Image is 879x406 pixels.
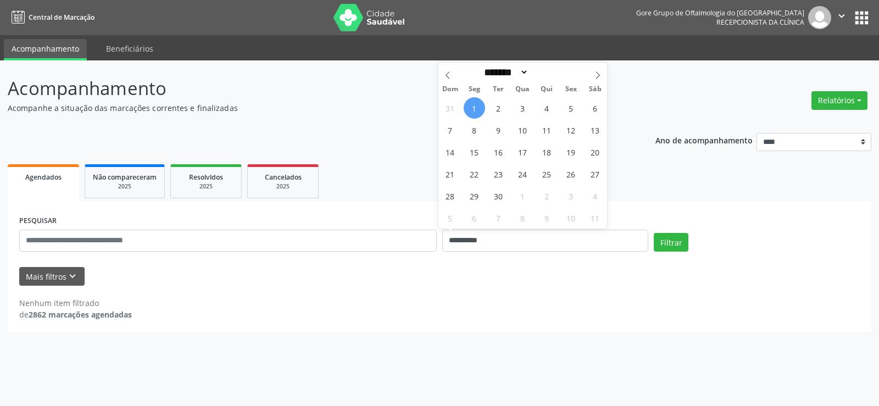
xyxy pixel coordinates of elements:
span: Setembro 18, 2025 [536,141,558,163]
i: keyboard_arrow_down [66,270,79,282]
div: 2025 [93,182,157,191]
span: Setembro 2, 2025 [488,97,509,119]
button:  [831,6,852,29]
p: Acompanhe a situação das marcações correntes e finalizadas [8,102,612,114]
span: Outubro 3, 2025 [560,185,582,207]
strong: 2862 marcações agendadas [29,309,132,320]
label: PESQUISAR [19,213,57,230]
div: Nenhum item filtrado [19,297,132,309]
span: Cancelados [265,173,302,182]
span: Seg [462,86,486,93]
span: Setembro 9, 2025 [488,119,509,141]
span: Setembro 6, 2025 [585,97,606,119]
span: Sáb [583,86,607,93]
select: Month [481,66,529,78]
a: Acompanhamento [4,39,87,60]
span: Outubro 10, 2025 [560,207,582,229]
a: Central de Marcação [8,8,94,26]
span: Setembro 30, 2025 [488,185,509,207]
img: img [808,6,831,29]
span: Setembro 14, 2025 [439,141,461,163]
button: Filtrar [654,233,688,252]
span: Setembro 13, 2025 [585,119,606,141]
span: Setembro 22, 2025 [464,163,485,185]
span: Outubro 9, 2025 [536,207,558,229]
span: Setembro 12, 2025 [560,119,582,141]
span: Setembro 3, 2025 [512,97,533,119]
span: Setembro 10, 2025 [512,119,533,141]
span: Agosto 31, 2025 [439,97,461,119]
span: Outubro 11, 2025 [585,207,606,229]
span: Agendados [25,173,62,182]
span: Setembro 4, 2025 [536,97,558,119]
div: de [19,309,132,320]
span: Outubro 1, 2025 [512,185,533,207]
p: Ano de acompanhamento [655,133,753,147]
span: Dom [438,86,463,93]
span: Recepcionista da clínica [716,18,804,27]
span: Setembro 16, 2025 [488,141,509,163]
button: apps [852,8,871,27]
span: Setembro 21, 2025 [439,163,461,185]
span: Outubro 5, 2025 [439,207,461,229]
span: Setembro 8, 2025 [464,119,485,141]
span: Qua [510,86,535,93]
span: Sex [559,86,583,93]
span: Setembro 29, 2025 [464,185,485,207]
span: Outubro 4, 2025 [585,185,606,207]
span: Setembro 24, 2025 [512,163,533,185]
span: Outubro 8, 2025 [512,207,533,229]
span: Outubro 2, 2025 [536,185,558,207]
span: Central de Marcação [29,13,94,22]
input: Year [528,66,565,78]
span: Setembro 7, 2025 [439,119,461,141]
a: Beneficiários [98,39,161,58]
span: Não compareceram [93,173,157,182]
span: Setembro 19, 2025 [560,141,582,163]
span: Setembro 26, 2025 [560,163,582,185]
span: Setembro 15, 2025 [464,141,485,163]
span: Resolvidos [189,173,223,182]
span: Setembro 11, 2025 [536,119,558,141]
div: 2025 [255,182,310,191]
span: Setembro 20, 2025 [585,141,606,163]
span: Setembro 23, 2025 [488,163,509,185]
span: Outubro 7, 2025 [488,207,509,229]
span: Setembro 5, 2025 [560,97,582,119]
button: Mais filtroskeyboard_arrow_down [19,267,85,286]
span: Ter [486,86,510,93]
span: Setembro 25, 2025 [536,163,558,185]
span: Setembro 27, 2025 [585,163,606,185]
span: Setembro 1, 2025 [464,97,485,119]
button: Relatórios [811,91,867,110]
i:  [836,10,848,22]
div: Gore Grupo de Oftalmologia do [GEOGRAPHIC_DATA] [636,8,804,18]
p: Acompanhamento [8,75,612,102]
span: Setembro 17, 2025 [512,141,533,163]
span: Outubro 6, 2025 [464,207,485,229]
span: Setembro 28, 2025 [439,185,461,207]
div: 2025 [179,182,233,191]
span: Qui [535,86,559,93]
